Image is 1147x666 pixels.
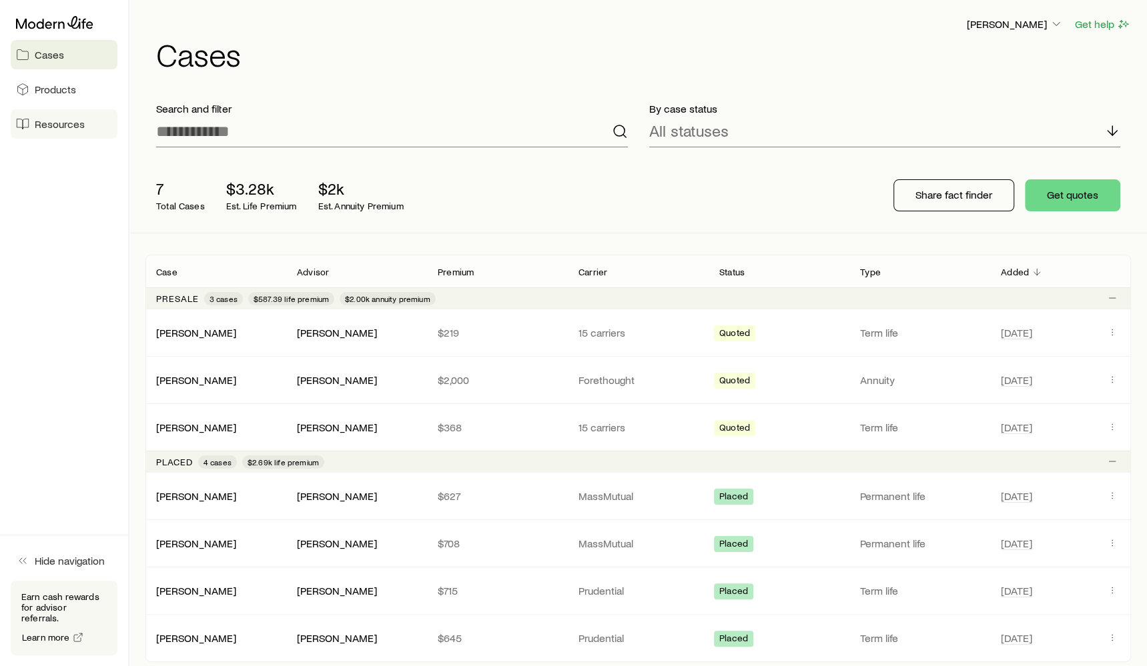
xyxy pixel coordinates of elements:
[156,584,236,598] div: [PERSON_NAME]
[156,373,236,386] a: [PERSON_NAME]
[35,48,64,61] span: Cases
[297,421,377,435] div: [PERSON_NAME]
[579,267,607,277] p: Carrier
[156,201,205,211] p: Total Cases
[156,38,1131,70] h1: Cases
[297,537,377,551] div: [PERSON_NAME]
[11,75,117,104] a: Products
[156,489,236,503] div: [PERSON_NAME]
[156,631,236,644] a: [PERSON_NAME]
[860,631,980,645] p: Term life
[1001,537,1032,550] span: [DATE]
[860,537,980,550] p: Permanent life
[438,584,557,597] p: $715
[254,293,329,304] span: $587.39 life premium
[156,373,236,387] div: [PERSON_NAME]
[967,17,1063,31] p: [PERSON_NAME]
[860,489,980,503] p: Permanent life
[156,326,236,339] a: [PERSON_NAME]
[156,179,205,198] p: 7
[226,201,297,211] p: Est. Life Premium
[1001,489,1032,503] span: [DATE]
[438,373,557,387] p: $2,000
[297,584,377,598] div: [PERSON_NAME]
[145,255,1131,662] div: Client cases
[1025,179,1120,211] button: Get quotes
[156,267,177,277] p: Case
[649,102,1121,115] p: By case status
[156,584,236,597] a: [PERSON_NAME]
[1001,584,1032,597] span: [DATE]
[318,179,404,198] p: $2k
[21,591,107,623] p: Earn cash rewards for advisor referrals.
[11,581,117,655] div: Earn cash rewards for advisor referrals.Learn more
[318,201,404,211] p: Est. Annuity Premium
[719,538,748,552] span: Placed
[35,554,105,567] span: Hide navigation
[1001,373,1032,387] span: [DATE]
[860,267,881,277] p: Type
[248,457,319,467] span: $2.69k life premium
[156,293,199,304] p: Presale
[156,421,236,433] a: [PERSON_NAME]
[860,326,980,339] p: Term life
[1001,631,1032,645] span: [DATE]
[438,631,557,645] p: $645
[966,17,1064,33] button: [PERSON_NAME]
[579,326,698,339] p: 15 carriers
[156,537,236,549] a: [PERSON_NAME]
[11,546,117,575] button: Hide navigation
[579,537,698,550] p: MassMutual
[438,537,557,550] p: $708
[156,102,628,115] p: Search and filter
[11,40,117,69] a: Cases
[156,457,193,467] p: Placed
[35,117,85,131] span: Resources
[297,489,377,503] div: [PERSON_NAME]
[204,457,232,467] span: 4 cases
[438,489,557,503] p: $627
[1074,17,1131,32] button: Get help
[226,179,297,198] p: $3.28k
[156,489,236,502] a: [PERSON_NAME]
[915,188,992,201] p: Share fact finder
[297,373,377,387] div: [PERSON_NAME]
[579,489,698,503] p: MassMutual
[719,422,750,436] span: Quoted
[1001,267,1029,277] p: Added
[210,293,238,304] span: 3 cases
[649,121,729,140] p: All statuses
[579,584,698,597] p: Prudential
[156,326,236,340] div: [PERSON_NAME]
[156,421,236,435] div: [PERSON_NAME]
[1001,326,1032,339] span: [DATE]
[719,585,748,599] span: Placed
[719,375,750,389] span: Quoted
[719,267,745,277] p: Status
[860,421,980,434] p: Term life
[579,373,698,387] p: Forethought
[297,326,377,340] div: [PERSON_NAME]
[719,491,748,505] span: Placed
[860,584,980,597] p: Term life
[11,109,117,139] a: Resources
[438,267,474,277] p: Premium
[156,537,236,551] div: [PERSON_NAME]
[1001,421,1032,434] span: [DATE]
[438,326,557,339] p: $219
[579,631,698,645] p: Prudential
[860,373,980,387] p: Annuity
[297,267,329,277] p: Advisor
[893,179,1014,211] button: Share fact finder
[719,327,750,341] span: Quoted
[579,421,698,434] p: 15 carriers
[345,293,430,304] span: $2.00k annuity premium
[297,631,377,645] div: [PERSON_NAME]
[156,631,236,645] div: [PERSON_NAME]
[22,633,70,642] span: Learn more
[438,421,557,434] p: $368
[719,633,748,647] span: Placed
[35,83,76,96] span: Products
